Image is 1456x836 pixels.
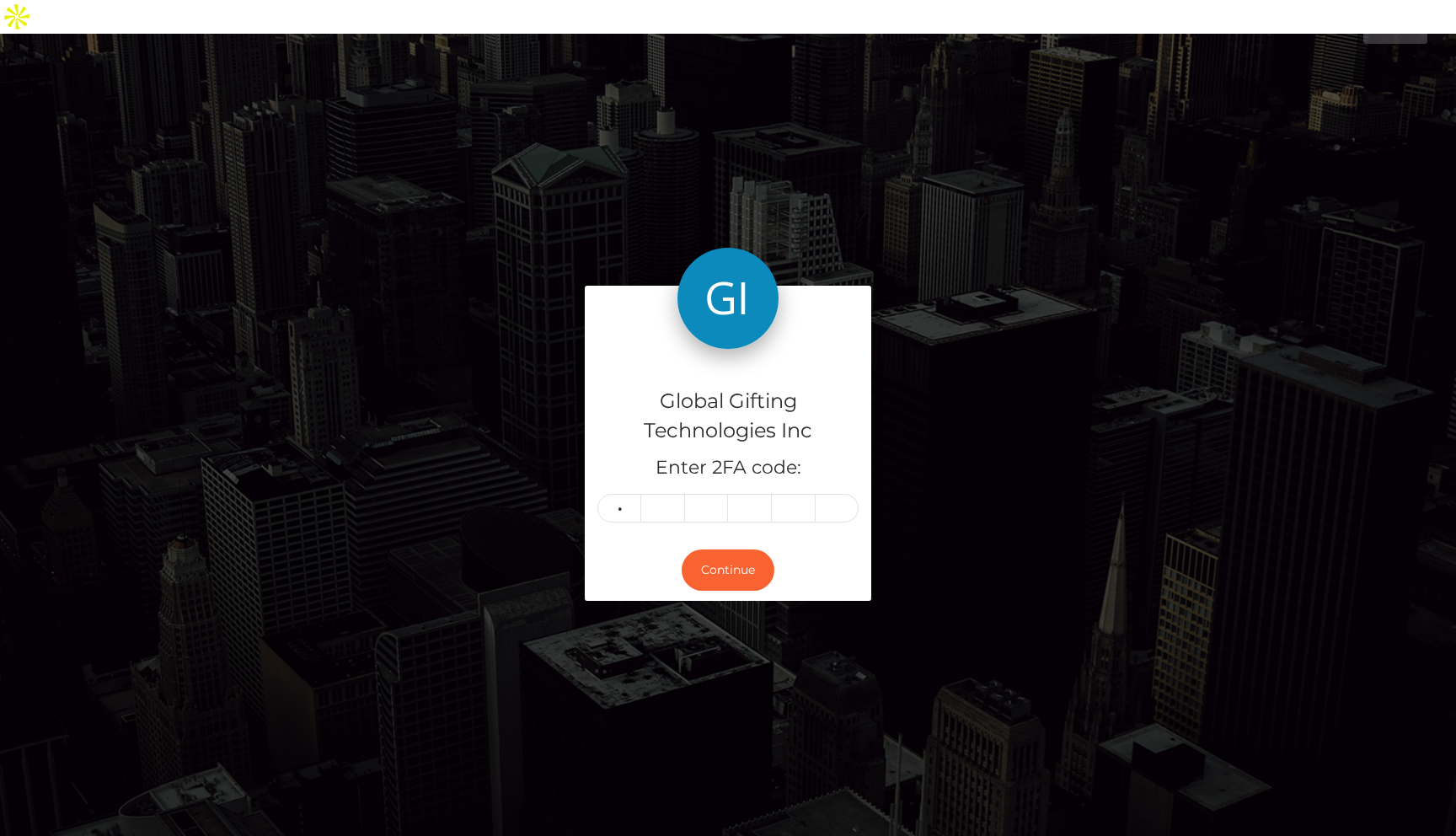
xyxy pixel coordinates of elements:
button: Continue [682,549,774,591]
h5: Enter 2FA code: [597,455,859,481]
img: Global Gifting Technologies Inc [677,248,779,349]
h4: Global Gifting Technologies Inc [597,387,859,446]
a: Login Page [26,8,91,44]
a: Login [1363,8,1427,44]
